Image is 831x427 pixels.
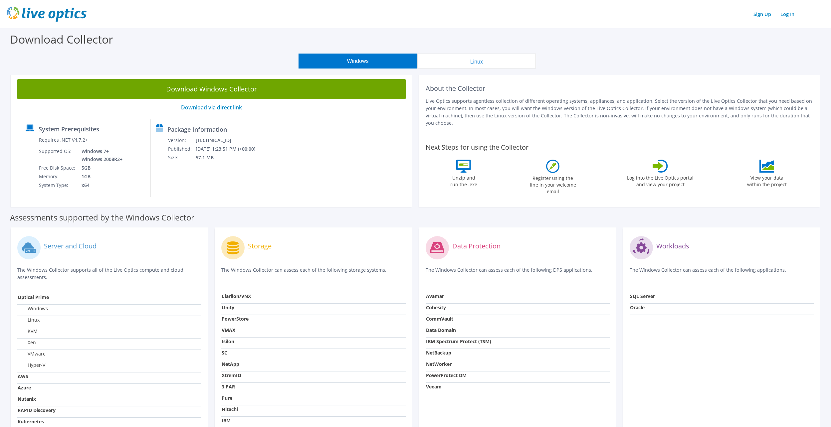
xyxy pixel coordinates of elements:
label: System Prerequisites [39,126,99,132]
label: KVM [18,328,38,335]
label: Assessments supported by the Windows Collector [10,214,194,221]
a: Log In [777,9,798,19]
strong: NetApp [222,361,239,367]
label: Log into the Live Optics portal and view your project [627,173,694,188]
strong: Oracle [630,304,645,311]
a: Download Windows Collector [17,79,406,99]
td: System Type: [39,181,77,190]
label: Workloads [656,243,689,249]
strong: Avamar [426,293,444,299]
strong: XtremIO [222,372,241,378]
strong: VMAX [222,327,235,333]
button: Windows [299,54,417,69]
strong: SC [222,350,227,356]
label: View your data within the project [743,173,791,188]
td: 5GB [77,164,124,172]
label: Xen [18,339,36,346]
label: Storage [248,243,272,249]
p: The Windows Collector can assess each of the following DPS applications. [426,266,610,280]
strong: Clariion/VNX [222,293,251,299]
strong: RAPID Discovery [18,407,56,413]
p: The Windows Collector supports all of the Live Optics compute and cloud assessments. [17,266,201,281]
label: Package Information [167,126,227,133]
strong: 3 PAR [222,383,235,390]
label: Next Steps for using the Collector [426,143,528,151]
td: x64 [77,181,124,190]
td: Version: [168,136,195,145]
h2: About the Collector [426,84,814,92]
label: Windows [18,305,48,312]
strong: Kubernetes [18,418,44,425]
strong: Cohesity [426,304,446,311]
strong: IBM [222,417,231,424]
td: Published: [168,145,195,153]
strong: NetBackup [426,350,451,356]
strong: AWS [18,373,28,379]
strong: SQL Server [630,293,655,299]
label: Register using the line in your welcome email [528,173,578,195]
strong: NetWorker [426,361,452,367]
img: live_optics_svg.svg [7,7,87,22]
td: [DATE] 1:23:51 PM (+00:00) [195,145,264,153]
label: Unzip and run the .exe [448,173,479,188]
p: The Windows Collector can assess each of the following storage systems. [221,266,405,280]
td: 1GB [77,172,124,181]
strong: Hitachi [222,406,238,412]
strong: Data Domain [426,327,456,333]
td: [TECHNICAL_ID] [195,136,264,145]
label: Requires .NET V4.7.2+ [39,137,88,143]
td: Size: [168,153,195,162]
label: Data Protection [452,243,501,249]
td: Windows 7+ Windows 2008R2+ [77,147,124,164]
label: Server and Cloud [44,243,97,249]
td: Supported OS: [39,147,77,164]
strong: Azure [18,384,31,391]
strong: Nutanix [18,396,36,402]
strong: CommVault [426,316,453,322]
label: Download Collector [10,32,113,47]
label: Hyper-V [18,362,45,368]
strong: Optical Prime [18,294,49,300]
button: Linux [417,54,536,69]
label: VMware [18,351,46,357]
a: Sign Up [750,9,774,19]
label: Linux [18,317,40,323]
a: Download via direct link [181,104,242,111]
td: Free Disk Space: [39,164,77,172]
p: Live Optics supports agentless collection of different operating systems, appliances, and applica... [426,97,814,127]
strong: Isilon [222,338,234,345]
td: Memory: [39,172,77,181]
strong: Pure [222,395,232,401]
p: The Windows Collector can assess each of the following applications. [630,266,814,280]
strong: Veeam [426,383,442,390]
strong: PowerStore [222,316,249,322]
strong: PowerProtect DM [426,372,467,378]
strong: IBM Spectrum Protect (TSM) [426,338,491,345]
td: 57.1 MB [195,153,264,162]
strong: Unity [222,304,234,311]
